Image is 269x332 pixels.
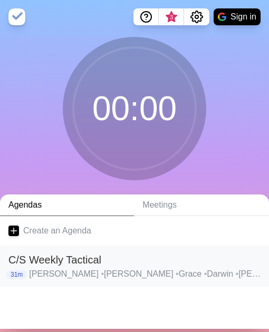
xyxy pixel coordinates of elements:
span: • [176,269,179,278]
img: google logo [218,13,226,21]
button: Help [133,8,159,25]
span: 3 [167,13,176,22]
p: 31m [6,270,27,279]
button: Sign in [214,8,261,25]
a: Meetings [134,194,269,216]
button: What’s new [159,8,184,25]
span: • [101,269,104,278]
p: [PERSON_NAME] [PERSON_NAME] Grace Darwin [PERSON_NAME] [PERSON_NAME] Progress Review & Update on ... [29,268,261,280]
button: Settings [184,8,209,25]
span: • [236,269,239,278]
span: • [204,269,207,278]
h2: C/S Weekly Tactical [8,252,261,268]
img: timeblocks logo [8,8,25,25]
